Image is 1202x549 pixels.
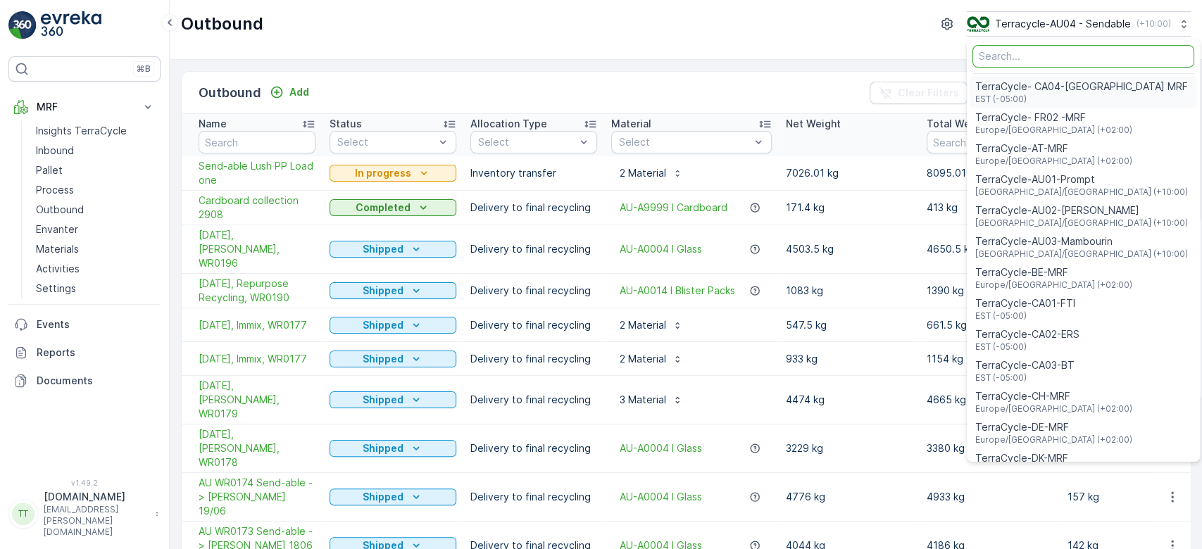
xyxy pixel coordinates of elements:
span: Europe/[GEOGRAPHIC_DATA] (+02:00) [975,125,1132,136]
a: AU-A0004 I Glass [620,242,702,256]
span: TerraCycle-AT-MRF [975,141,1132,156]
input: Search [927,131,1053,153]
span: TerraCycle-AU01-Prompt [975,172,1188,187]
a: Settings [30,279,161,298]
p: 2 Material [620,352,666,366]
p: 1390 kg [927,284,1053,298]
p: Net Weight [786,117,841,131]
p: 7026.01 kg [786,166,913,180]
button: MRF [8,93,161,121]
p: Outbound [36,203,84,217]
p: 157 kg [1068,490,1194,504]
p: Clear Filters [898,86,959,100]
p: [EMAIL_ADDRESS][PERSON_NAME][DOMAIN_NAME] [44,504,148,538]
a: 24/06/2025, Alex Fraser, WR0178 [199,427,315,469]
a: Process [30,180,161,200]
span: [DATE], Repurpose Recycling, WR0190 [199,277,315,305]
span: AU-A0004 I Glass [620,441,702,455]
span: AU WR0174 Send-able -> [PERSON_NAME] 19/06 [199,476,315,518]
span: TerraCycle-CA01-FTI [975,296,1075,310]
p: ⌘B [137,63,151,75]
p: 4650.5 kg [927,242,1053,256]
button: Add [264,84,315,101]
a: 20/08/2025, Alex Fraser, WR0196 [199,228,315,270]
span: AU-A9999 I Cardboard [620,201,727,215]
td: Delivery to final recycling [463,473,604,522]
p: Name [199,117,227,131]
p: Insights TerraCycle [36,124,127,138]
a: Documents [8,367,161,395]
span: Send-able Lush PP Load one [199,159,315,187]
span: Cardboard collection 2908 [199,194,315,222]
input: Search [199,131,315,153]
span: TerraCycle- FR02 -MRF [975,111,1132,125]
p: Process [36,183,74,197]
a: Reports [8,339,161,367]
p: Select [337,135,434,149]
a: Envanter [30,220,161,239]
img: logo [8,11,37,39]
a: Inbound [30,141,161,160]
p: Completed [356,201,411,215]
p: Shipped [363,352,403,366]
a: 09/07/2025, Immix, WR0177 [199,318,315,332]
img: logo_light-DOdMpM7g.png [41,11,101,39]
span: TerraCycle-CH-MRF [975,389,1132,403]
span: [DATE], [PERSON_NAME], WR0178 [199,427,315,469]
p: Shipped [363,393,403,407]
p: 3 Material [620,393,666,407]
p: In progress [355,166,411,180]
span: [DATE], Immix, WR0177 [199,318,315,332]
div: TT [12,503,35,525]
span: Europe/[GEOGRAPHIC_DATA] (+02:00) [975,434,1132,446]
p: 4933 kg [927,490,1053,504]
p: Reports [37,346,155,360]
button: Shipped [330,317,456,334]
p: Terracycle-AU04 - Sendable [995,17,1131,31]
p: 3229 kg [786,441,913,455]
span: TerraCycle-DK-MRF [975,451,1132,465]
p: 547.5 kg [786,318,913,332]
button: 2 Material [611,314,691,336]
p: Shipped [363,441,403,455]
button: 2 Material [611,162,691,184]
span: AU-A0014 I Blister Packs [620,284,735,298]
a: 22/07/2025, Repurpose Recycling, WR0190 [199,277,315,305]
p: 171.4 kg [786,201,913,215]
button: Shipped [330,391,456,408]
p: Outbound [199,83,261,103]
p: Pallet [36,163,63,177]
p: 413 kg [927,201,1053,215]
a: AU-A0004 I Glass [620,490,702,504]
a: Pallet [30,160,161,180]
a: Activities [30,259,161,279]
td: Delivery to final recycling [463,274,604,308]
p: Activities [36,262,80,276]
img: terracycle_logo.png [967,16,989,32]
button: Completed [330,199,456,216]
span: [DATE], [PERSON_NAME], WR0179 [199,379,315,421]
button: Shipped [330,440,456,457]
span: v 1.49.2 [8,479,161,487]
p: 4665 kg [927,393,1053,407]
span: [GEOGRAPHIC_DATA]/[GEOGRAPHIC_DATA] (+10:00) [975,187,1188,198]
span: TerraCycle-BE-MRF [975,265,1132,279]
span: TerraCycle-AU03-Mambourin [975,234,1188,248]
p: 1154 kg [927,352,1053,366]
p: 1083 kg [786,284,913,298]
p: 4503.5 kg [786,242,913,256]
span: EST (-05:00) [975,94,1188,105]
button: In progress [330,165,456,182]
span: [GEOGRAPHIC_DATA]/[GEOGRAPHIC_DATA] (+10:00) [975,217,1188,229]
span: TerraCycle-CA03-BT [975,358,1075,372]
p: [DOMAIN_NAME] [44,490,148,504]
td: Delivery to final recycling [463,308,604,342]
p: Total Weight [927,117,989,131]
button: Shipped [330,241,456,258]
p: 4474 kg [786,393,913,407]
td: Delivery to final recycling [463,191,604,225]
p: Add [289,85,309,99]
p: Settings [36,282,76,296]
